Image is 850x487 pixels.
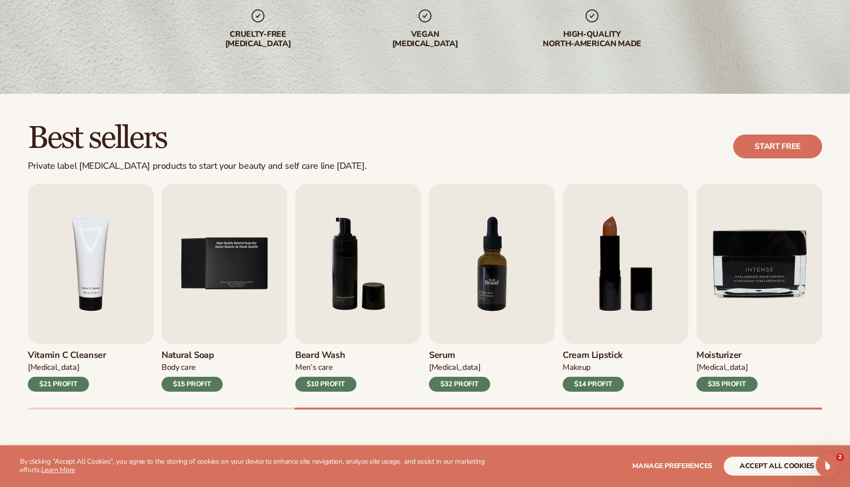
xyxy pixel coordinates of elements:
[836,453,844,461] span: 2
[816,453,840,477] iframe: Intercom live chat
[162,377,223,392] div: $15 PROFIT
[632,457,712,476] button: Manage preferences
[724,457,830,476] button: accept all cookies
[295,184,421,392] a: 6 / 9
[696,184,822,392] a: 9 / 9
[429,184,555,344] img: Shopify Image 8
[563,377,624,392] div: $14 PROFIT
[28,184,154,392] a: 4 / 9
[295,350,356,361] h3: Beard Wash
[28,377,89,392] div: $21 PROFIT
[194,30,322,49] div: Cruelty-free [MEDICAL_DATA]
[361,30,489,49] div: Vegan [MEDICAL_DATA]
[632,461,712,471] span: Manage preferences
[20,458,502,475] p: By clicking "Accept All Cookies", you agree to the storing of cookies on your device to enhance s...
[563,350,624,361] h3: Cream Lipstick
[696,350,758,361] h3: Moisturizer
[28,362,106,373] div: [MEDICAL_DATA]
[28,161,366,172] div: Private label [MEDICAL_DATA] products to start your beauty and self care line [DATE].
[162,184,287,392] a: 5 / 9
[563,184,688,392] a: 8 / 9
[28,122,366,155] h2: Best sellers
[696,377,758,392] div: $35 PROFIT
[733,135,822,158] a: Start free
[429,350,490,361] h3: Serum
[429,362,490,373] div: [MEDICAL_DATA]
[696,362,758,373] div: [MEDICAL_DATA]
[563,362,624,373] div: Makeup
[41,465,75,475] a: Learn More
[162,362,223,373] div: Body Care
[429,184,555,392] a: 7 / 9
[295,362,356,373] div: Men’s Care
[429,377,490,392] div: $32 PROFIT
[28,350,106,361] h3: Vitamin C Cleanser
[295,377,356,392] div: $10 PROFIT
[162,350,223,361] h3: Natural Soap
[528,30,656,49] div: High-quality North-american made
